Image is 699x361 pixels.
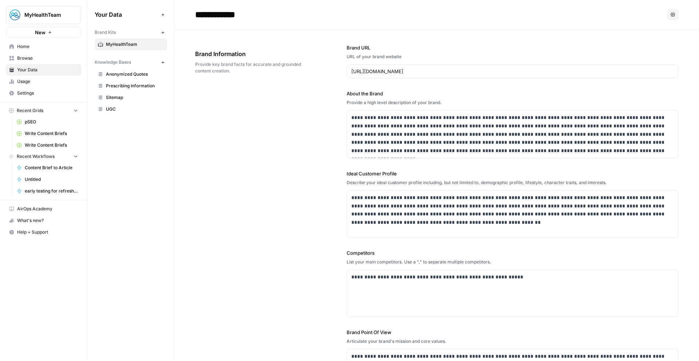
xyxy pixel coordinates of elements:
[195,61,306,74] span: Provide key brand facts for accurate and grounded content creation.
[195,49,306,58] span: Brand Information
[6,105,81,116] button: Recent Grids
[8,8,21,21] img: MyHealthTeam Logo
[17,78,78,85] span: Usage
[347,99,679,106] div: Provide a high level description of your brand.
[95,80,167,92] a: Prescribing Information
[6,64,81,76] a: Your Data
[347,338,679,345] div: Articulate your brand's mission and core values.
[6,27,81,38] button: New
[13,162,81,174] a: Content Brief to Article
[6,226,81,238] button: Help + Support
[25,164,78,171] span: Content Brief to Article
[6,203,81,215] a: AirOps Academy
[17,67,78,73] span: Your Data
[6,52,81,64] a: Browse
[6,6,81,24] button: Workspace: MyHealthTeam
[347,53,679,60] div: URL of your brand website
[17,43,78,50] span: Home
[25,119,78,125] span: pSEO
[6,151,81,162] button: Recent Workflows
[13,128,81,139] a: Write Content Briefs
[6,76,81,87] a: Usage
[13,116,81,128] a: pSEO
[17,153,55,160] span: Recent Workflows
[6,215,81,226] button: What's new?
[347,44,679,51] label: Brand URL
[13,174,81,185] a: Untitled
[17,55,78,62] span: Browse
[347,259,679,265] div: List your main competitors. Use a "," to separate multiple competitors.
[106,94,164,101] span: Sitemap
[95,10,158,19] span: Your Data
[35,29,46,36] span: New
[24,11,68,19] span: MyHealthTeam
[17,206,78,212] span: AirOps Academy
[25,130,78,137] span: Write Content Briefs
[17,90,78,96] span: Settings
[95,59,131,66] span: Knowledge Bases
[6,41,81,52] a: Home
[25,176,78,183] span: Untitled
[106,41,164,48] span: MyHealthTeam
[17,229,78,235] span: Help + Support
[25,188,78,194] span: early testing for refreshes
[351,68,674,75] input: www.sundaysoccer.com
[95,29,116,36] span: Brand Kits
[25,142,78,148] span: Write Content Briefs
[347,249,679,257] label: Competitors
[13,139,81,151] a: Write Content Briefs
[347,90,679,97] label: About the Brand
[6,87,81,99] a: Settings
[347,329,679,336] label: Brand Point Of View
[95,103,167,115] a: UGC
[106,83,164,89] span: Prescribing Information
[347,179,679,186] div: Describe your ideal customer profile including, but not limited to, demographic profile, lifestyl...
[106,106,164,112] span: UGC
[95,39,167,50] a: MyHealthTeam
[17,107,43,114] span: Recent Grids
[347,170,679,177] label: Ideal Customer Profile
[13,185,81,197] a: early testing for refreshes
[95,92,167,103] a: Sitemap
[106,71,164,78] span: Anonymized Quotes
[95,68,167,80] a: Anonymized Quotes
